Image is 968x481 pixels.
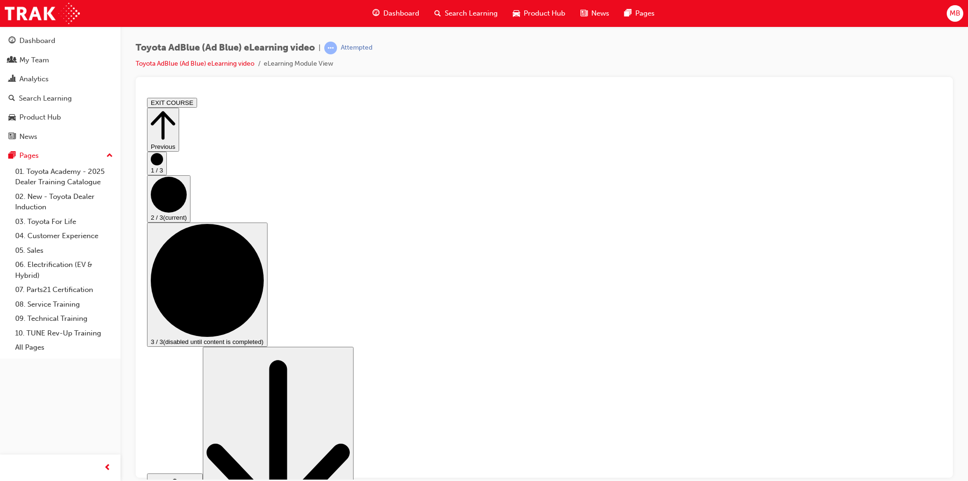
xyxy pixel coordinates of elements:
a: All Pages [11,340,117,355]
span: 3 / 3 [8,244,20,251]
span: car-icon [9,113,16,122]
div: Step controls [4,14,798,455]
a: 02. New - Toyota Dealer Induction [11,189,117,215]
a: News [4,128,117,146]
div: Analytics [19,74,49,85]
div: Dashboard [19,35,55,46]
a: 10. TUNE Rev-Up Training [11,326,117,341]
span: pages-icon [9,152,16,160]
span: 2 / 3 [8,120,20,127]
a: Toyota AdBlue (Ad Blue) eLearning video [136,60,254,68]
a: 05. Sales [11,243,117,258]
span: guage-icon [372,8,380,19]
span: (disabled until content is completed) [20,244,121,251]
a: 07. Parts21 Certification [11,283,117,297]
span: news-icon [580,8,588,19]
a: news-iconNews [573,4,617,23]
span: car-icon [513,8,520,19]
a: 08. Service Training [11,297,117,312]
button: 1 / 3 [4,58,24,81]
div: News [19,131,37,142]
a: search-iconSearch Learning [427,4,505,23]
span: search-icon [434,8,441,19]
button: DashboardMy TeamAnalyticsSearch LearningProduct HubNews [4,30,117,147]
span: people-icon [9,56,16,65]
a: Analytics [4,70,117,88]
div: Search Learning [19,93,72,104]
span: News [591,8,609,19]
span: guage-icon [9,37,16,45]
span: Toyota AdBlue (Ad Blue) eLearning video [136,43,315,53]
span: up-icon [106,150,113,162]
a: My Team [4,52,117,69]
span: Search Learning [445,8,498,19]
span: prev-icon [104,462,111,474]
span: chart-icon [9,75,16,84]
span: search-icon [9,94,15,103]
div: Product Hub [19,112,61,123]
button: Pages [4,147,117,164]
button: MB [947,5,963,22]
span: | [319,43,320,53]
span: Previous [8,49,32,56]
span: pages-icon [624,8,631,19]
li: eLearning Module View [264,59,333,69]
span: Product Hub [524,8,565,19]
span: (current) [20,120,43,127]
a: 01. Toyota Academy - 2025 Dealer Training Catalogue [11,164,117,189]
span: Dashboard [383,8,419,19]
img: Trak [5,3,80,24]
a: 04. Customer Experience [11,229,117,243]
button: 2 / 3(current) [4,81,47,129]
a: Search Learning [4,90,117,107]
button: EXIT COURSE [4,4,54,14]
span: 1 / 3 [8,73,20,80]
a: Dashboard [4,32,117,50]
span: news-icon [9,133,16,141]
a: Product Hub [4,109,117,126]
a: 03. Toyota For Life [11,215,117,229]
button: Previous [4,14,36,58]
div: Attempted [341,43,372,52]
a: car-iconProduct Hub [505,4,573,23]
a: guage-iconDashboard [365,4,427,23]
span: Pages [635,8,655,19]
a: 06. Electrification (EV & Hybrid) [11,258,117,283]
div: Pages [19,150,39,161]
a: 09. Technical Training [11,311,117,326]
div: My Team [19,55,49,66]
button: 3 / 3(disabled until content is completed) [4,129,124,253]
a: pages-iconPages [617,4,662,23]
span: learningRecordVerb_ATTEMPT-icon [324,42,337,54]
span: MB [950,8,960,19]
